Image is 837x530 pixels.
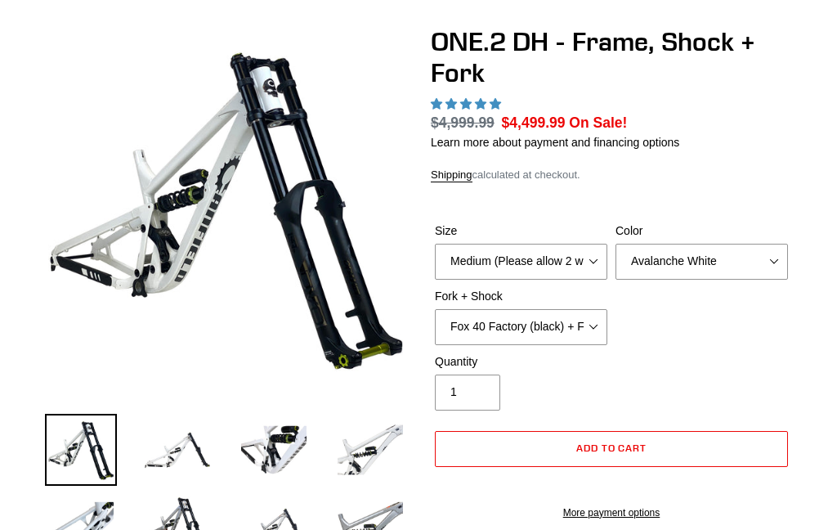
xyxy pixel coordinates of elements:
[615,222,788,240] label: Color
[45,414,117,486] img: Load image into Gallery viewer, ONE.2 DH - Frame, Shock + Fork
[431,26,792,89] h1: ONE.2 DH - Frame, Shock + Fork
[141,414,213,486] img: Load image into Gallery viewer, ONE.2 DH - Frame, Shock + Fork
[431,168,472,182] a: Shipping
[431,115,495,131] s: $4,999.99
[435,505,788,520] a: More payment options
[576,442,647,454] span: Add to cart
[435,288,607,305] label: Fork + Shock
[435,353,607,371] label: Quantity
[435,222,607,240] label: Size
[431,97,504,110] span: 5.00 stars
[431,136,679,149] a: Learn more about payment and financing options
[238,414,310,486] img: Load image into Gallery viewer, ONE.2 DH - Frame, Shock + Fork
[502,115,566,131] span: $4,499.99
[431,167,792,183] div: calculated at checkout.
[334,414,406,486] img: Load image into Gallery viewer, ONE.2 DH - Frame, Shock + Fork
[569,112,627,133] span: On Sale!
[435,431,788,467] button: Add to cart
